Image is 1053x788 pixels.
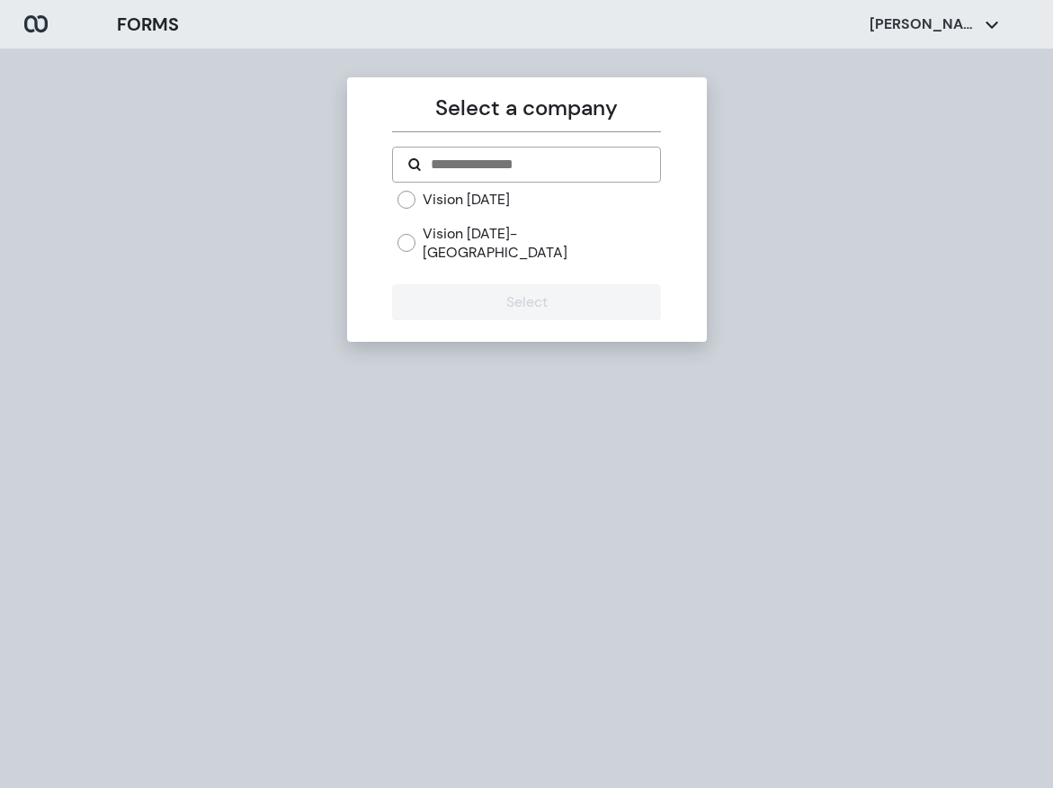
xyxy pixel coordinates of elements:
label: Vision [DATE] [423,190,510,210]
p: Select a company [392,92,661,124]
input: Search [429,154,646,175]
h3: FORMS [117,11,179,38]
p: [PERSON_NAME] [870,14,977,34]
button: Select [392,284,661,320]
label: Vision [DATE]- [GEOGRAPHIC_DATA] [423,224,661,263]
